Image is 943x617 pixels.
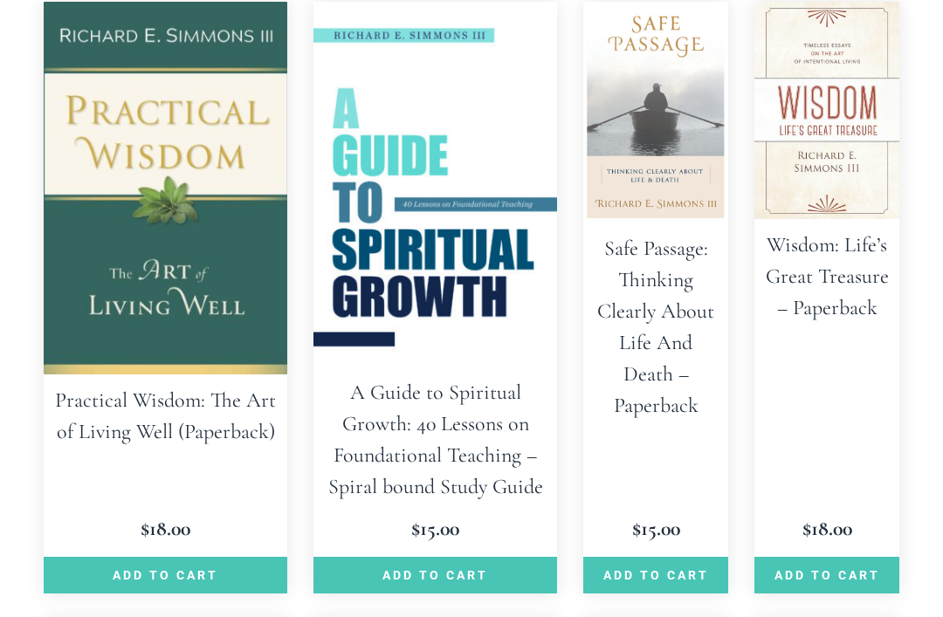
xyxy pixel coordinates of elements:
span: $ [802,516,811,541]
h2: Wisdom: Life’s Great Treasure – Paperback [754,219,899,334]
bdi: 15.00 [411,516,459,541]
a: Add to cart: “Practical Wisdom: The Art of Living Well (Paperback)” [44,557,287,593]
img: Wisdom: Life's Great Treasure - Paperback [754,2,899,219]
span: $ [411,516,420,541]
img: A Guide to Spiritual Growth: 40 Lessons on Foundational Teaching - Spiral bound Study Guide [313,2,557,367]
a: Wisdom: Life’s Great Treasure – Paperback $18.00 [754,2,899,545]
bdi: 15.00 [632,516,680,541]
a: A Guide to Spiritual Growth: 40 Lessons on Foundational Teaching – Spiral bound Study Guide $15.00 [313,2,557,545]
span: $ [141,516,149,541]
span: $ [632,516,641,541]
img: Practical Wisdom: The Art of Living Well (Paperback) [44,2,287,374]
bdi: 18.00 [802,516,852,541]
h2: A Guide to Spiritual Growth: 40 Lessons on Foundational Teaching – Spiral bound Study Guide [313,367,557,513]
h2: Practical Wisdom: The Art of Living Well (Paperback) [44,374,287,458]
a: Practical Wisdom: The Art of Living Well (Paperback) $18.00 [44,2,287,545]
a: Add to cart: “Safe Passage: Thinking Clearly About Life And Death - Paperback” [583,557,728,593]
a: Safe Passage: Thinking Clearly About Life And Death – Paperback $15.00 [583,2,728,545]
a: Add to cart: “A Guide to Spiritual Growth: 40 Lessons on Foundational Teaching - Spiral bound Stu... [313,557,557,593]
a: Add to cart: “Wisdom: Life's Great Treasure - Paperback” [754,557,899,593]
h2: Safe Passage: Thinking Clearly About Life And Death – Paperback [583,223,728,432]
bdi: 18.00 [141,516,190,541]
img: Safe Passage: Thinking Clearly About Life And Death - Paperback [583,2,728,223]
